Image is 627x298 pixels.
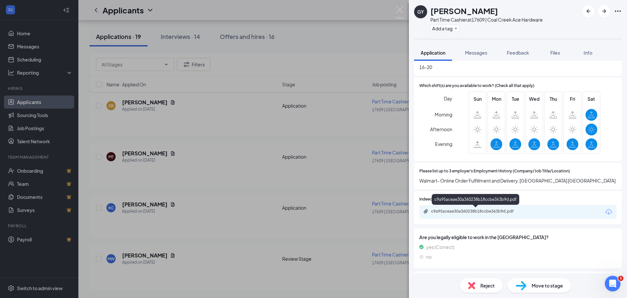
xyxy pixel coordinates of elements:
[430,25,459,32] button: PlusAdd a tag
[584,50,592,56] span: Info
[465,50,487,56] span: Messages
[419,83,534,89] span: Which shift(s) are you available to work? (Check all that apply)
[426,253,432,260] span: no
[567,95,578,102] span: Fri
[507,50,529,56] span: Feedback
[419,168,570,174] span: Please list up to 3 employer's Employment History (Company/Job Title/Location)
[618,276,623,281] span: 1
[423,209,529,215] a: Paperclipc9a95aceae30a360238b18ccbe363b9d.pdf
[528,95,540,102] span: Wed
[605,208,613,216] svg: Download
[426,243,454,251] span: yes (Correct)
[430,5,498,16] h1: [PERSON_NAME]
[430,123,452,135] span: Afternoon
[419,63,617,71] span: 16-20
[419,234,617,241] span: Are you legally eligible to work in the [GEOGRAPHIC_DATA]?
[435,109,452,120] span: Morning
[583,5,594,17] button: ArrowLeftNew
[585,7,592,15] svg: ArrowLeftNew
[614,7,622,15] svg: Ellipses
[421,50,445,56] span: Application
[444,95,452,102] span: Day
[419,196,448,202] span: Indeed Resume
[430,16,543,23] div: Part Time Cashier at 17609 | Coal Creek Ace Hardware
[550,50,560,56] span: Files
[423,209,428,214] svg: Paperclip
[480,282,495,289] span: Reject
[417,9,424,15] div: GY
[600,7,608,15] svg: ArrowRight
[432,194,519,205] div: c9a95aceae30a360238b18ccbe363b9d.pdf
[586,95,597,102] span: Sat
[605,276,620,291] iframe: Intercom live chat
[532,282,563,289] span: Move to stage
[435,138,452,150] span: Evening
[547,95,559,102] span: Thu
[472,95,483,102] span: Sun
[431,209,522,214] div: c9a95aceae30a360238b18ccbe363b9d.pdf
[419,177,617,184] span: Walmart- Online Order Fulfillment and Delivery, [GEOGRAPHIC_DATA] [GEOGRAPHIC_DATA]
[598,5,610,17] button: ArrowRight
[490,95,502,102] span: Mon
[454,26,458,30] svg: Plus
[509,95,521,102] span: Tue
